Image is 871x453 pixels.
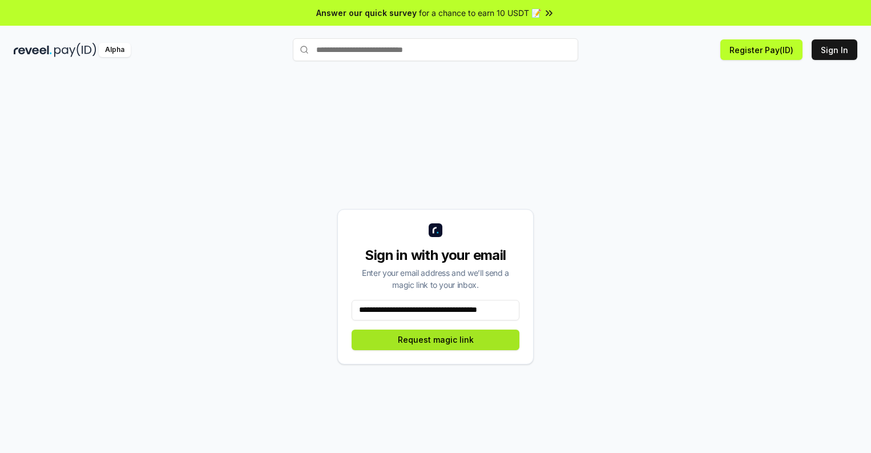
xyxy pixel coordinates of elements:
button: Sign In [812,39,857,60]
span: Answer our quick survey [316,7,417,19]
div: Alpha [99,43,131,57]
button: Request magic link [352,330,519,350]
img: pay_id [54,43,96,57]
img: logo_small [429,223,442,237]
img: reveel_dark [14,43,52,57]
div: Enter your email address and we’ll send a magic link to your inbox. [352,267,519,291]
span: for a chance to earn 10 USDT 📝 [419,7,541,19]
div: Sign in with your email [352,246,519,264]
button: Register Pay(ID) [720,39,803,60]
